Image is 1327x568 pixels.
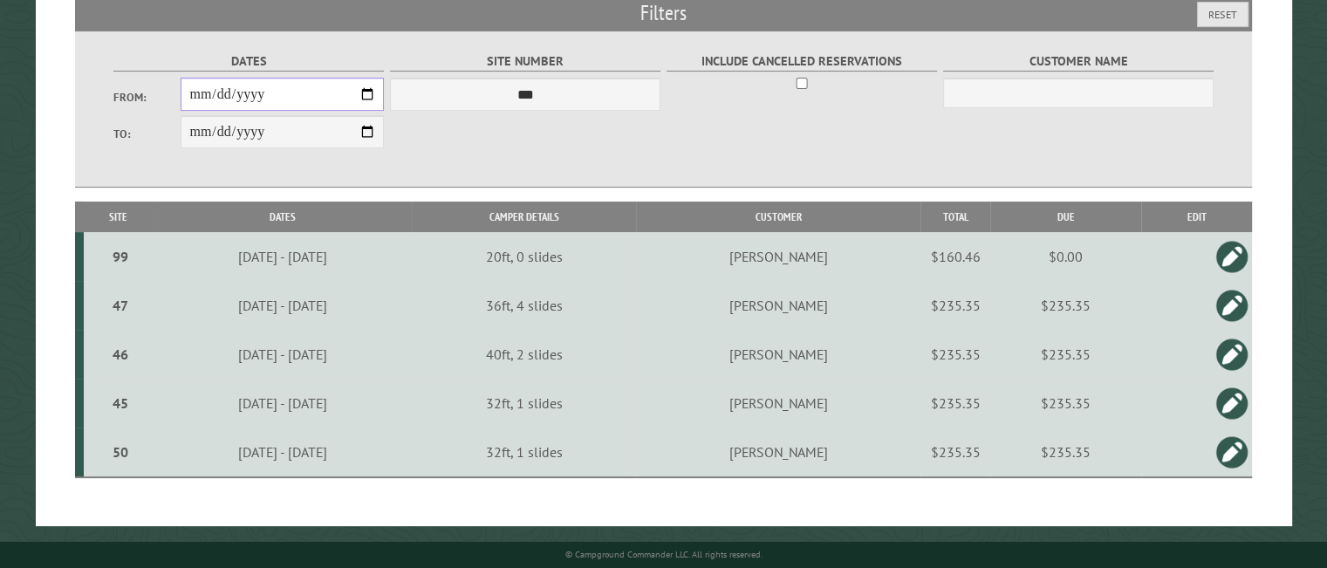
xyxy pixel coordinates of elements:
[636,281,920,330] td: [PERSON_NAME]
[920,202,990,232] th: Total
[636,202,920,232] th: Customer
[154,202,412,232] th: Dates
[156,248,409,265] div: [DATE] - [DATE]
[84,202,154,232] th: Site
[412,232,637,281] td: 20ft, 0 slides
[156,394,409,412] div: [DATE] - [DATE]
[920,428,990,477] td: $235.35
[920,281,990,330] td: $235.35
[990,202,1141,232] th: Due
[91,443,150,461] div: 50
[390,51,661,72] label: Site Number
[990,281,1141,330] td: $235.35
[636,379,920,428] td: [PERSON_NAME]
[990,428,1141,477] td: $235.35
[1141,202,1252,232] th: Edit
[920,330,990,379] td: $235.35
[412,379,637,428] td: 32ft, 1 slides
[565,549,763,560] small: © Campground Commander LLC. All rights reserved.
[113,89,181,106] label: From:
[91,394,150,412] div: 45
[667,51,938,72] label: Include Cancelled Reservations
[412,202,637,232] th: Camper Details
[156,297,409,314] div: [DATE] - [DATE]
[943,51,1214,72] label: Customer Name
[156,443,409,461] div: [DATE] - [DATE]
[990,330,1141,379] td: $235.35
[156,346,409,363] div: [DATE] - [DATE]
[412,428,637,477] td: 32ft, 1 slides
[920,379,990,428] td: $235.35
[636,330,920,379] td: [PERSON_NAME]
[636,232,920,281] td: [PERSON_NAME]
[990,232,1141,281] td: $0.00
[113,126,181,142] label: To:
[920,232,990,281] td: $160.46
[113,51,385,72] label: Dates
[412,281,637,330] td: 36ft, 4 slides
[91,297,150,314] div: 47
[1197,2,1248,27] button: Reset
[990,379,1141,428] td: $235.35
[412,330,637,379] td: 40ft, 2 slides
[91,346,150,363] div: 46
[636,428,920,477] td: [PERSON_NAME]
[91,248,150,265] div: 99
